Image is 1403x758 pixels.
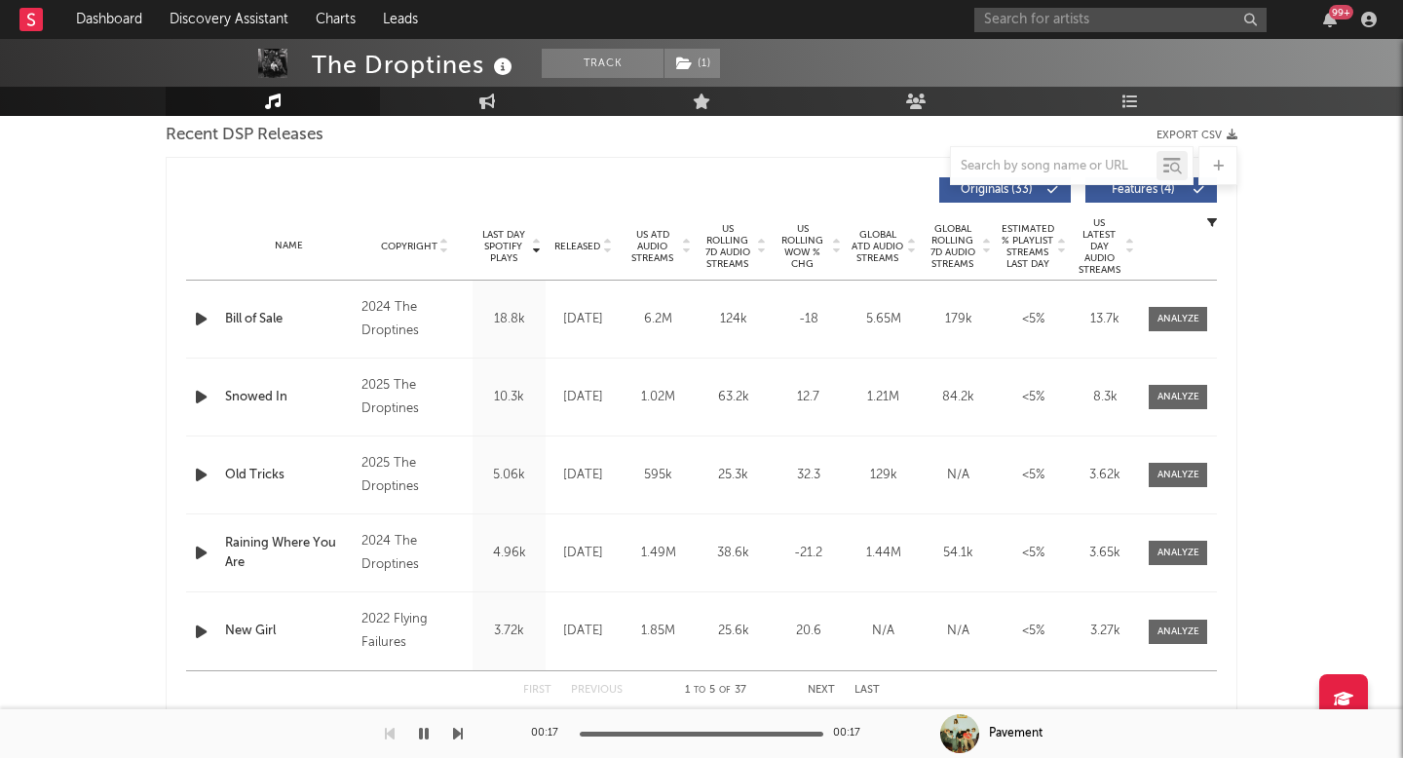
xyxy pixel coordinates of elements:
[1001,544,1066,563] div: <5%
[851,544,916,563] div: 1.44M
[1001,223,1054,270] span: Estimated % Playlist Streams Last Day
[926,544,991,563] div: 54.1k
[361,530,468,577] div: 2024 The Droptines
[225,622,352,641] a: New Girl
[1076,466,1134,485] div: 3.62k
[1001,388,1066,407] div: <5%
[550,544,616,563] div: [DATE]
[664,49,720,78] button: (1)
[381,241,437,252] span: Copyright
[225,466,352,485] a: Old Tricks
[664,49,721,78] span: ( 1 )
[851,310,916,329] div: 5.65M
[523,685,551,696] button: First
[477,310,541,329] div: 18.8k
[1076,217,1122,276] span: US Latest Day Audio Streams
[694,686,705,695] span: to
[166,124,323,147] span: Recent DSP Releases
[701,388,766,407] div: 63.2k
[833,722,872,745] div: 00:17
[776,388,841,407] div: 12.7
[974,8,1267,32] input: Search for artists
[1085,177,1217,203] button: Features(4)
[926,466,991,485] div: N/A
[701,223,754,270] span: US Rolling 7D Audio Streams
[776,223,829,270] span: US Rolling WoW % Chg
[312,49,517,81] div: The Droptines
[952,184,1042,196] span: Originals ( 33 )
[851,229,904,264] span: Global ATD Audio Streams
[926,223,979,270] span: Global Rolling 7D Audio Streams
[550,310,616,329] div: [DATE]
[1323,12,1337,27] button: 99+
[939,177,1071,203] button: Originals(33)
[989,725,1043,742] div: Pavement
[550,466,616,485] div: [DATE]
[926,622,991,641] div: N/A
[626,466,691,485] div: 595k
[550,622,616,641] div: [DATE]
[361,452,468,499] div: 2025 The Droptines
[531,722,570,745] div: 00:17
[361,374,468,421] div: 2025 The Droptines
[851,388,916,407] div: 1.21M
[851,622,916,641] div: N/A
[477,622,541,641] div: 3.72k
[225,239,352,253] div: Name
[926,388,991,407] div: 84.2k
[1076,544,1134,563] div: 3.65k
[1157,130,1237,141] button: Export CSV
[225,310,352,329] a: Bill of Sale
[808,685,835,696] button: Next
[951,159,1157,174] input: Search by song name or URL
[626,544,691,563] div: 1.49M
[542,49,664,78] button: Track
[776,466,841,485] div: 32.3
[776,622,841,641] div: 20.6
[361,296,468,343] div: 2024 The Droptines
[926,310,991,329] div: 179k
[776,310,841,329] div: -18
[701,310,766,329] div: 124k
[550,388,616,407] div: [DATE]
[1329,5,1353,19] div: 99 +
[626,622,691,641] div: 1.85M
[477,544,541,563] div: 4.96k
[1001,310,1066,329] div: <5%
[701,466,766,485] div: 25.3k
[1001,622,1066,641] div: <5%
[477,466,541,485] div: 5.06k
[1076,310,1134,329] div: 13.7k
[1001,466,1066,485] div: <5%
[554,241,600,252] span: Released
[1076,622,1134,641] div: 3.27k
[701,544,766,563] div: 38.6k
[225,534,352,572] a: Raining Where You Are
[361,608,468,655] div: 2022 Flying Failures
[851,466,916,485] div: 129k
[662,679,769,702] div: 1 5 37
[626,388,691,407] div: 1.02M
[571,685,623,696] button: Previous
[719,686,731,695] span: of
[1098,184,1188,196] span: Features ( 4 )
[225,388,352,407] a: Snowed In
[477,229,529,264] span: Last Day Spotify Plays
[1076,388,1134,407] div: 8.3k
[701,622,766,641] div: 25.6k
[626,310,691,329] div: 6.2M
[854,685,880,696] button: Last
[626,229,679,264] span: US ATD Audio Streams
[477,388,541,407] div: 10.3k
[776,544,841,563] div: -21.2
